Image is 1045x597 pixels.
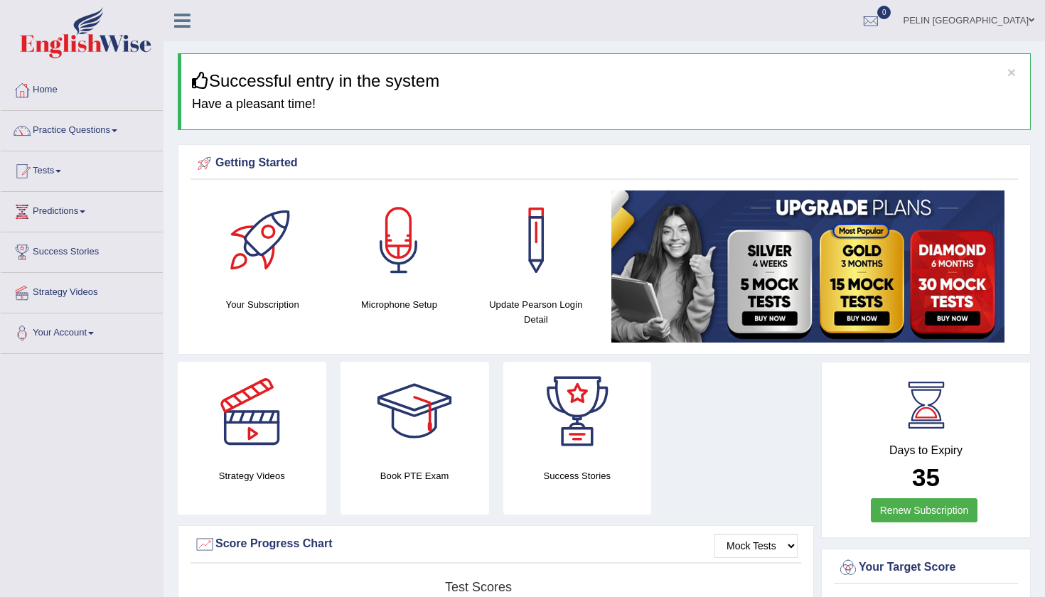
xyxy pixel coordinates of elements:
[1,232,163,268] a: Success Stories
[837,444,1014,457] h4: Days to Expiry
[1,313,163,349] a: Your Account
[503,468,652,483] h4: Success Stories
[445,580,512,594] tspan: Test scores
[1,273,163,308] a: Strategy Videos
[877,6,891,19] span: 0
[178,468,326,483] h4: Strategy Videos
[201,297,323,312] h4: Your Subscription
[341,468,489,483] h4: Book PTE Exam
[1,111,163,146] a: Practice Questions
[912,463,940,491] b: 35
[475,297,597,327] h4: Update Pearson Login Detail
[194,534,798,555] div: Score Progress Chart
[1,70,163,106] a: Home
[1007,65,1016,80] button: ×
[338,297,460,312] h4: Microphone Setup
[837,557,1014,579] div: Your Target Score
[611,190,1004,343] img: small5.jpg
[871,498,978,522] a: Renew Subscription
[1,192,163,227] a: Predictions
[1,151,163,187] a: Tests
[194,153,1014,174] div: Getting Started
[192,72,1019,90] h3: Successful entry in the system
[192,97,1019,112] h4: Have a pleasant time!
